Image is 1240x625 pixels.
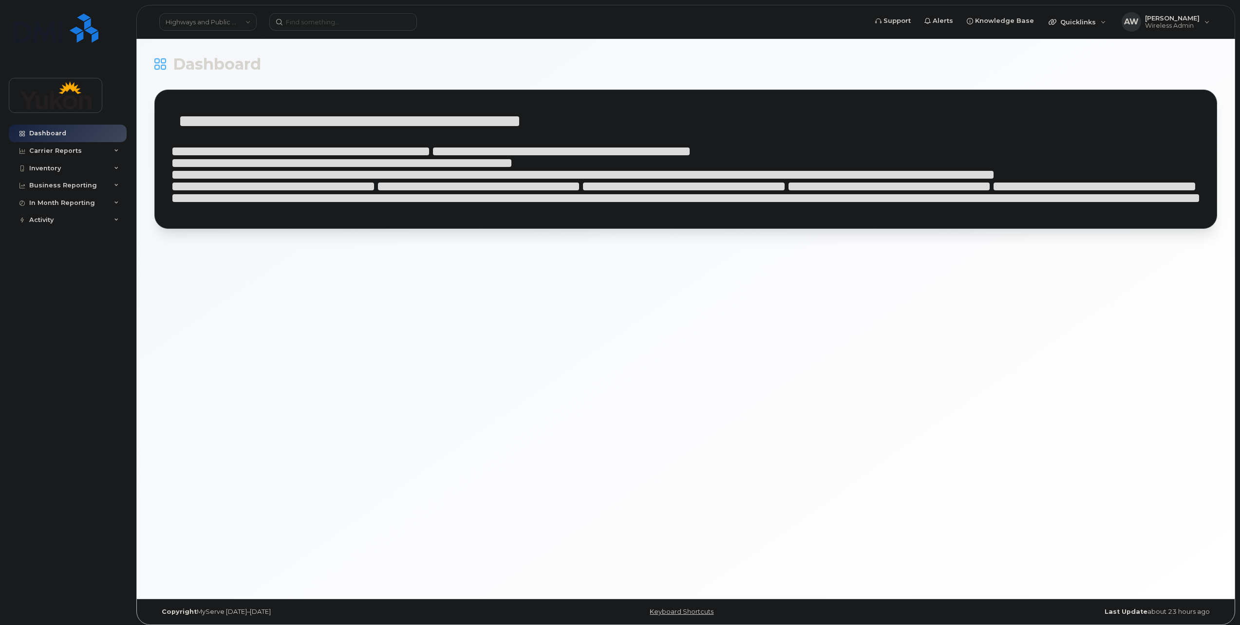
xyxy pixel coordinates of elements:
strong: Copyright [162,608,197,615]
strong: Last Update [1105,608,1147,615]
div: MyServe [DATE]–[DATE] [154,608,508,616]
a: Keyboard Shortcuts [650,608,714,615]
div: about 23 hours ago [863,608,1217,616]
span: Dashboard [173,57,261,72]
